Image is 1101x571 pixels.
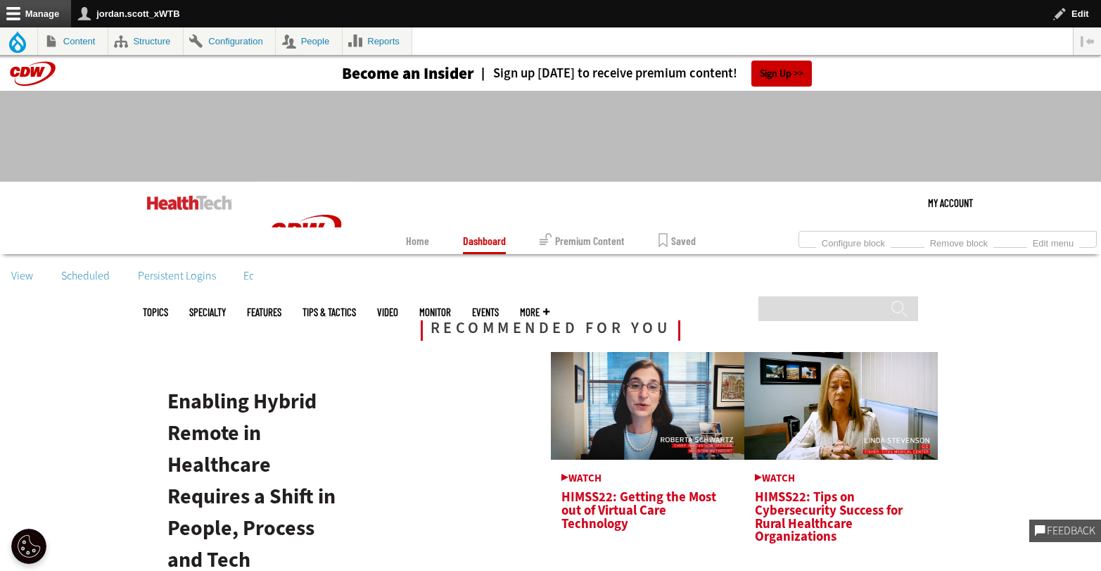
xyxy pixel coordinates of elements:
span: Specialty [189,307,226,318]
button: Vertical orientation [1074,27,1101,55]
a: Premium Content [540,227,625,254]
img: Linda Stevenson [744,352,938,460]
a: Scheduled [50,265,121,287]
a: Edit menu [1027,234,1079,249]
a: Configuration [184,27,275,55]
a: HIMSS22: Tips on Cybersecurity Success for Rural Healthcare Organizations [755,473,927,545]
div: User menu [928,182,973,224]
a: Persistent Logins [127,265,227,287]
a: Video [377,307,398,318]
a: Features [247,307,281,318]
a: My Account [928,182,973,224]
img: Roberta Schwartz [551,352,744,460]
a: People [276,27,342,55]
a: Tips & Tactics [303,307,356,318]
a: Become an Insider [289,65,474,82]
a: Dashboard [463,227,506,254]
div: Cookie Settings [11,529,46,564]
span: More [520,307,549,318]
a: Home [406,227,429,254]
iframe: advertisement [295,105,807,168]
img: Home [253,182,359,286]
a: Structure [108,27,183,55]
a: Content [38,27,108,55]
button: Open Preferences [11,529,46,564]
a: Saved [658,227,696,254]
a: Events [472,307,499,318]
h3: Become an Insider [342,65,474,82]
a: Sign Up [751,61,812,87]
a: Remove block [924,234,993,249]
a: HIMSS22: Getting the Most out of Virtual Care Technology [561,473,734,532]
a: Configure block [816,234,891,249]
a: Reports [343,27,412,55]
a: MonITor [419,307,451,318]
a: CDW [253,275,359,289]
img: Home [147,196,232,210]
span: Feedback [1045,525,1095,537]
a: Sign up [DATE] to receive premium content! [474,67,737,80]
span: Topics [143,307,168,318]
